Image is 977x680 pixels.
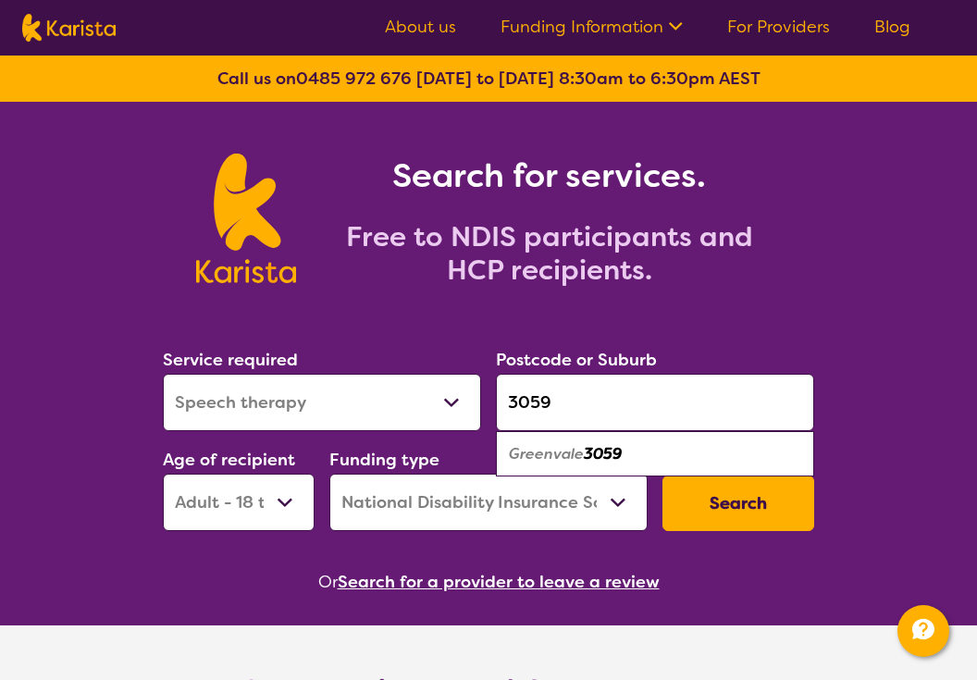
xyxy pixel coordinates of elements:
a: Blog [874,16,910,38]
button: Channel Menu [897,605,949,657]
button: Search for a provider to leave a review [338,568,660,596]
h1: Search for services. [318,154,781,198]
label: Funding type [329,449,439,471]
a: About us [385,16,456,38]
input: Type [496,374,814,431]
em: 3059 [584,444,622,464]
span: Or [318,568,338,596]
b: Call us on [DATE] to [DATE] 8:30am to 6:30pm AEST [217,68,761,90]
a: For Providers [727,16,830,38]
em: Greenvale [509,444,584,464]
img: Karista logo [22,14,116,42]
h2: Free to NDIS participants and HCP recipients. [318,220,781,287]
button: Search [662,476,814,531]
img: Karista logo [196,154,295,283]
div: Greenvale 3059 [505,437,805,472]
a: Funding Information [501,16,683,38]
label: Postcode or Suburb [496,349,657,371]
a: 0485 972 676 [296,68,412,90]
label: Service required [163,349,298,371]
label: Age of recipient [163,449,295,471]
